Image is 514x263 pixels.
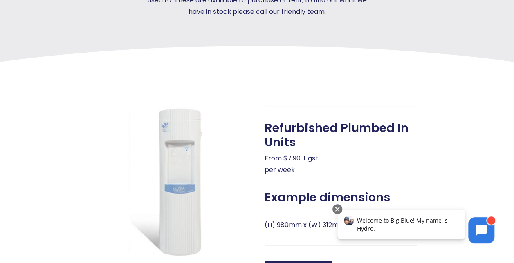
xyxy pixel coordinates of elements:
p: (H) 980mm x (W) 312mm x (D) 314mm [265,219,417,231]
span: Refurbished Plumbed In Units [265,121,417,149]
iframe: Chatbot [329,203,503,252]
span: Example dimensions [265,190,390,205]
p: From $7.90 + gst per week [265,153,417,176]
